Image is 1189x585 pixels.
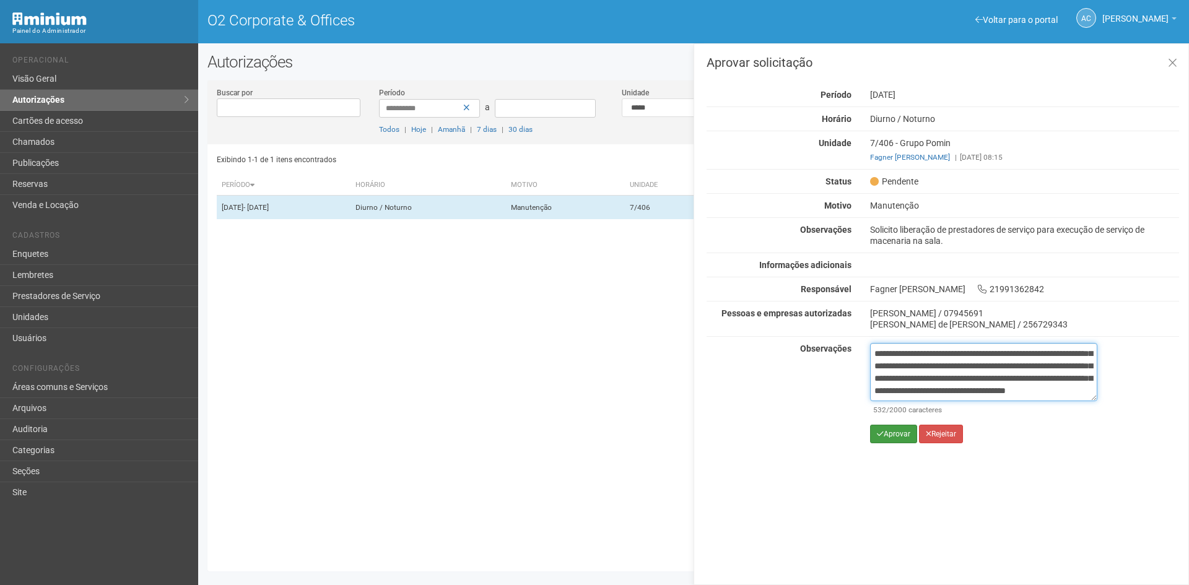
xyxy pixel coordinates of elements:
[721,308,851,318] strong: Pessoas e empresas autorizadas
[217,175,351,196] th: Período
[1102,2,1169,24] span: Ana Carla de Carvalho Silva
[800,344,851,353] strong: Observações
[800,225,851,235] strong: Observações
[819,138,851,148] strong: Unidade
[379,87,405,98] label: Período
[217,87,253,98] label: Buscar por
[477,125,497,134] a: 7 dias
[470,125,472,134] span: |
[822,114,851,124] strong: Horário
[217,150,690,169] div: Exibindo 1-1 de 1 itens encontrados
[870,176,918,187] span: Pendente
[404,125,406,134] span: |
[207,12,684,28] h1: O2 Corporate & Offices
[506,175,625,196] th: Motivo
[955,153,957,162] span: |
[625,196,713,220] td: 7/406
[12,364,189,377] li: Configurações
[870,153,950,162] a: Fagner [PERSON_NAME]
[824,201,851,210] strong: Motivo
[919,425,963,443] button: Rejeitar
[1102,15,1177,25] a: [PERSON_NAME]
[861,284,1188,295] div: Fagner [PERSON_NAME] 21991362842
[861,224,1188,246] div: Solicito liberação de prestadores de serviço para execução de serviço de macenaria na sala.
[431,125,433,134] span: |
[861,89,1188,100] div: [DATE]
[485,102,490,112] span: a
[12,56,189,69] li: Operacional
[625,175,713,196] th: Unidade
[502,125,503,134] span: |
[870,308,1179,319] div: [PERSON_NAME] / 07945691
[759,260,851,270] strong: Informações adicionais
[870,152,1179,163] div: [DATE] 08:15
[622,87,649,98] label: Unidade
[508,125,533,134] a: 30 dias
[821,90,851,100] strong: Período
[873,405,886,414] span: 532
[861,137,1188,163] div: 7/406 - Grupo Pomin
[379,125,399,134] a: Todos
[351,175,506,196] th: Horário
[801,284,851,294] strong: Responsável
[825,176,851,186] strong: Status
[861,200,1188,211] div: Manutenção
[506,196,625,220] td: Manutenção
[1160,50,1185,77] a: Fechar
[207,53,1180,71] h2: Autorizações
[1076,8,1096,28] a: AC
[873,404,1094,415] div: /2000 caracteres
[12,25,189,37] div: Painel do Administrador
[975,15,1058,25] a: Voltar para o portal
[411,125,426,134] a: Hoje
[707,56,1179,69] h3: Aprovar solicitação
[870,425,917,443] button: Aprovar
[351,196,506,220] td: Diurno / Noturno
[12,231,189,244] li: Cadastros
[12,12,87,25] img: Minium
[870,319,1179,330] div: [PERSON_NAME] de [PERSON_NAME] / 256729343
[243,203,269,212] span: - [DATE]
[217,196,351,220] td: [DATE]
[861,113,1188,124] div: Diurno / Noturno
[438,125,465,134] a: Amanhã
